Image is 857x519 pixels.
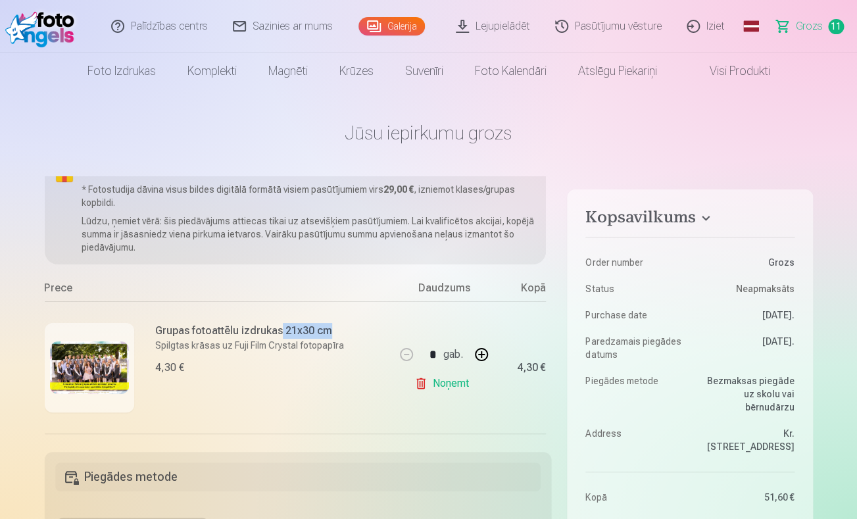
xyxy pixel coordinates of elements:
img: /fa1 [5,5,81,47]
p: Spilgtas krāsas uz Fuji Film Crystal fotopapīra [155,339,344,352]
a: Noņemt [414,370,474,397]
p: * Fotostudija dāvina visus bildes digitālā formātā visiem pasūtījumiem virs , izniemot klases/gru... [82,183,536,209]
a: Suvenīri [389,53,459,89]
dd: Grozs [697,256,795,269]
a: Galerija [358,17,425,36]
a: Atslēgu piekariņi [562,53,673,89]
div: gab. [443,339,463,370]
button: Kopsavilkums [585,208,794,232]
dt: Kopā [585,491,683,504]
b: 29,00 € [383,184,414,195]
dt: Status [585,282,683,295]
div: 4,30 € [517,364,546,372]
div: Kopā [493,280,546,301]
a: Krūzes [324,53,389,89]
dt: Paredzamais piegādes datums [585,335,683,361]
a: Foto izdrukas [72,53,172,89]
dt: Address [585,427,683,453]
span: Neapmaksāts [736,282,795,295]
dd: Bezmaksas piegāde uz skolu vai bērnudārzu [697,374,795,414]
h5: Piegādes metode [55,462,541,491]
a: Komplekti [172,53,253,89]
div: Daudzums [395,280,493,301]
span: Grozs [796,18,823,34]
h6: Grupas fotoattēlu izdrukas 21x30 cm [155,323,344,339]
p: Lūdzu, ņemiet vērā: šis piedāvājums attiecas tikai uz atsevišķiem pasūtījumiem. Lai kvalificētos ... [82,214,536,254]
a: Foto kalendāri [459,53,562,89]
dd: 51,60 € [697,491,795,504]
h1: Jūsu iepirkumu grozs [45,121,813,145]
dt: Purchase date [585,309,683,322]
div: 4,30 € [155,360,184,376]
a: Visi produkti [673,53,786,89]
dd: [DATE]. [697,309,795,322]
div: Prece [45,280,395,301]
dt: Piegādes metode [585,374,683,414]
a: Magnēti [253,53,324,89]
dt: Order number [585,256,683,269]
dd: [DATE]. [697,335,795,361]
span: 11 [828,19,844,34]
dd: Kr. [STREET_ADDRESS] [697,427,795,453]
